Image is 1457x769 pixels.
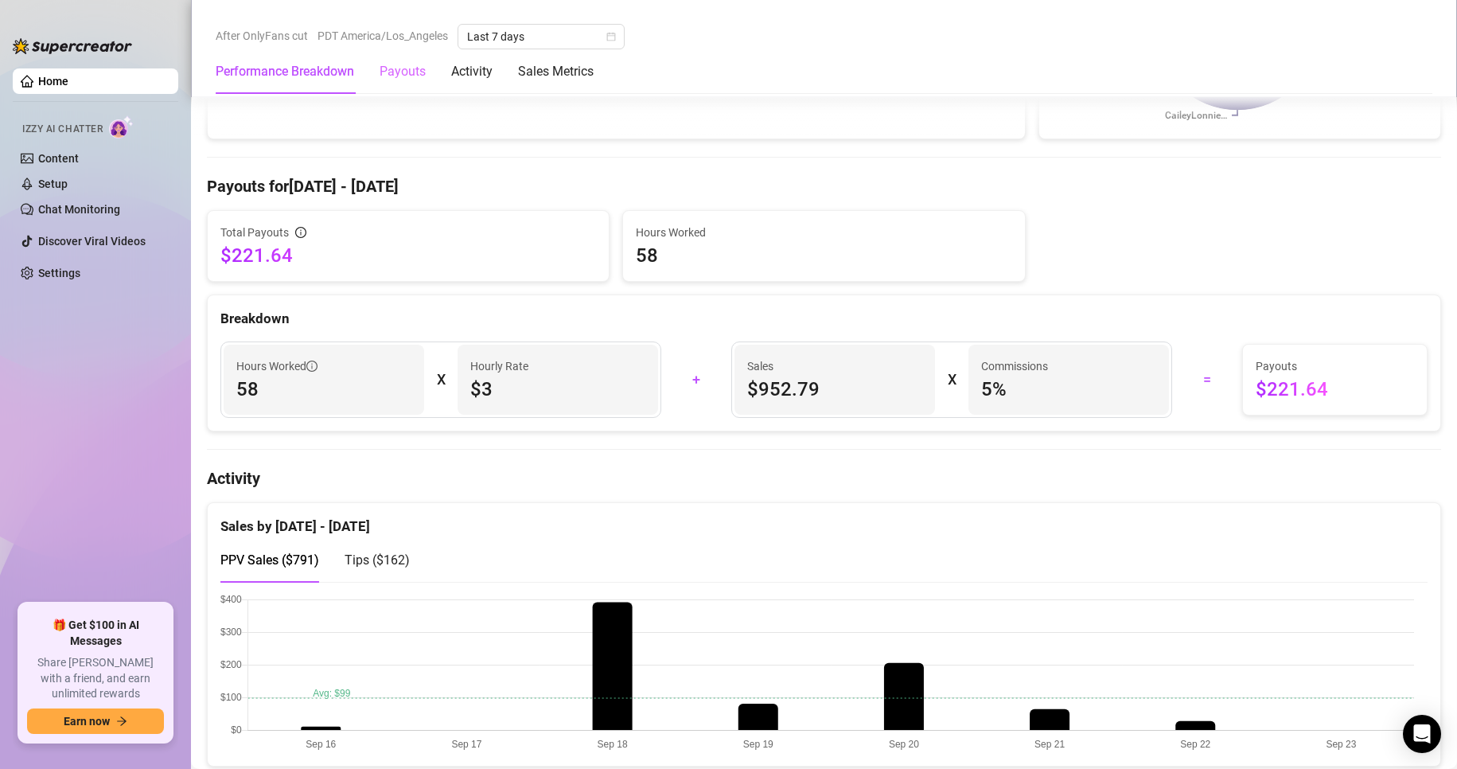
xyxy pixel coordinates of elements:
span: Payouts [1256,357,1414,375]
div: Performance Breakdown [216,62,354,81]
span: $952.79 [747,377,922,402]
span: Hours Worked [636,224,1011,241]
div: = [1182,367,1233,392]
span: 5 % [981,377,1156,402]
h4: Activity [207,467,1441,490]
a: Chat Monitoring [38,203,120,216]
span: 58 [636,243,1011,268]
div: Sales by [DATE] - [DATE] [220,503,1428,537]
div: + [671,367,722,392]
a: Setup [38,178,68,190]
img: logo-BBDzfeDw.svg [13,38,132,54]
span: $221.64 [220,243,596,268]
a: Settings [38,267,80,279]
span: arrow-right [116,716,127,727]
a: Discover Viral Videos [38,235,146,248]
div: Payouts [380,62,426,81]
a: Home [38,75,68,88]
article: Commissions [981,357,1048,375]
span: $3 [470,377,645,402]
span: Sales [747,357,922,375]
span: info-circle [306,361,318,372]
span: calendar [606,32,616,41]
text: CaileyLonnie… [1165,110,1227,121]
div: X [948,367,956,392]
span: 🎁 Get $100 in AI Messages [27,618,164,649]
span: Hours Worked [236,357,318,375]
article: Hourly Rate [470,357,528,375]
span: 58 [236,377,411,402]
a: Content [38,152,79,165]
span: PPV Sales ( $791 ) [220,552,319,568]
div: Open Intercom Messenger [1403,715,1441,753]
span: PDT America/Los_Angeles [318,24,448,48]
button: Earn nowarrow-right [27,708,164,734]
span: Tips ( $162 ) [345,552,410,568]
div: Activity [451,62,493,81]
div: Breakdown [220,308,1428,330]
span: Total Payouts [220,224,289,241]
span: Share [PERSON_NAME] with a friend, and earn unlimited rewards [27,655,164,702]
h4: Payouts for [DATE] - [DATE] [207,175,1441,197]
img: AI Chatter [109,115,134,139]
span: Izzy AI Chatter [22,122,103,137]
span: info-circle [295,227,306,238]
span: $221.64 [1256,377,1414,402]
span: Earn now [64,715,110,728]
div: Sales Metrics [518,62,594,81]
span: Last 7 days [467,25,615,49]
span: After OnlyFans cut [216,24,308,48]
div: X [437,367,445,392]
